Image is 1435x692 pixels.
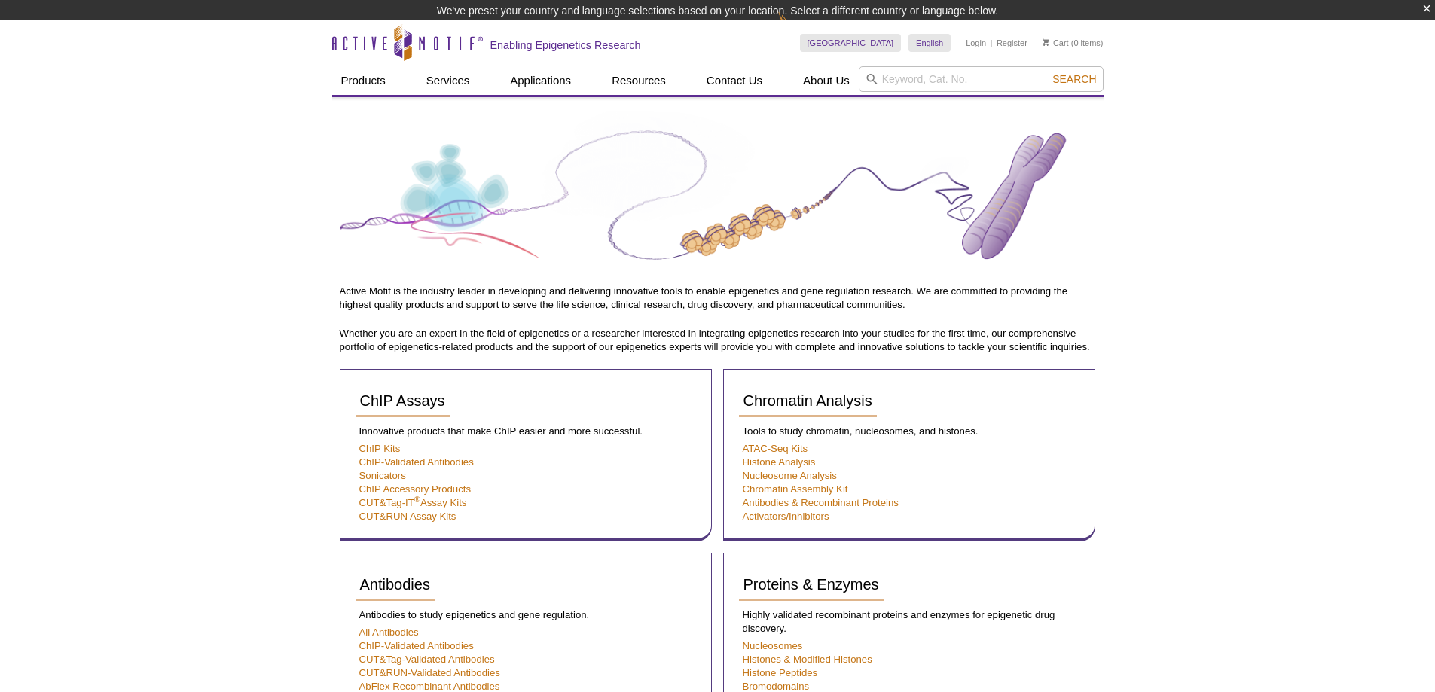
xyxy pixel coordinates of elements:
[794,66,859,95] a: About Us
[359,497,467,508] a: CUT&Tag-IT®Assay Kits
[743,456,816,468] a: Histone Analysis
[340,111,1096,281] img: Product Guide
[417,66,479,95] a: Services
[908,34,951,52] a: English
[356,385,450,417] a: ChIP Assays
[356,608,696,622] p: Antibodies to study epigenetics and gene regulation.
[414,494,420,503] sup: ®
[743,640,803,651] a: Nucleosomes
[739,569,884,601] a: Proteins & Enzymes
[359,667,500,678] a: CUT&RUN-Validated Antibodies
[778,11,818,47] img: Change Here
[743,576,879,593] span: Proteins & Enzymes
[359,626,419,638] a: All Antibodies
[743,483,848,495] a: Chromatin Assembly Kit
[332,66,395,95] a: Products
[359,681,500,692] a: AbFlex Recombinant Antibodies
[490,38,641,52] h2: Enabling Epigenetics Research
[743,667,818,678] a: Histone Peptides
[603,66,675,95] a: Resources
[966,38,986,48] a: Login
[359,511,456,522] a: CUT&RUN Assay Kits
[1048,72,1101,86] button: Search
[501,66,580,95] a: Applications
[743,511,829,522] a: Activators/Inhibitors
[743,470,837,481] a: Nucleosome Analysis
[698,66,771,95] a: Contact Us
[356,425,696,438] p: Innovative products that make ChIP easier and more successful.
[359,443,401,454] a: ChIP Kits
[356,569,435,601] a: Antibodies
[739,425,1079,438] p: Tools to study chromatin, nucleosomes, and histones.
[991,34,993,52] li: |
[359,456,474,468] a: ChIP-Validated Antibodies
[743,392,872,409] span: Chromatin Analysis
[359,654,495,665] a: CUT&Tag-Validated Antibodies
[1052,73,1096,85] span: Search
[739,608,1079,636] p: Highly validated recombinant proteins and enzymes for epigenetic drug discovery.
[360,392,445,409] span: ChIP Assays
[340,327,1096,354] p: Whether you are an expert in the field of epigenetics or a researcher interested in integrating e...
[739,385,877,417] a: Chromatin Analysis
[1043,34,1104,52] li: (0 items)
[743,681,810,692] a: Bromodomains
[997,38,1027,48] a: Register
[743,443,808,454] a: ATAC-Seq Kits
[859,66,1104,92] input: Keyword, Cat. No.
[1043,38,1069,48] a: Cart
[340,285,1096,312] p: Active Motif is the industry leader in developing and delivering innovative tools to enable epige...
[743,654,872,665] a: Histones & Modified Histones
[359,483,472,495] a: ChIP Accessory Products
[359,640,474,651] a: ChIP-Validated Antibodies
[360,576,430,593] span: Antibodies
[1043,38,1049,46] img: Your Cart
[359,470,406,481] a: Sonicators
[743,497,899,508] a: Antibodies & Recombinant Proteins
[800,34,902,52] a: [GEOGRAPHIC_DATA]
